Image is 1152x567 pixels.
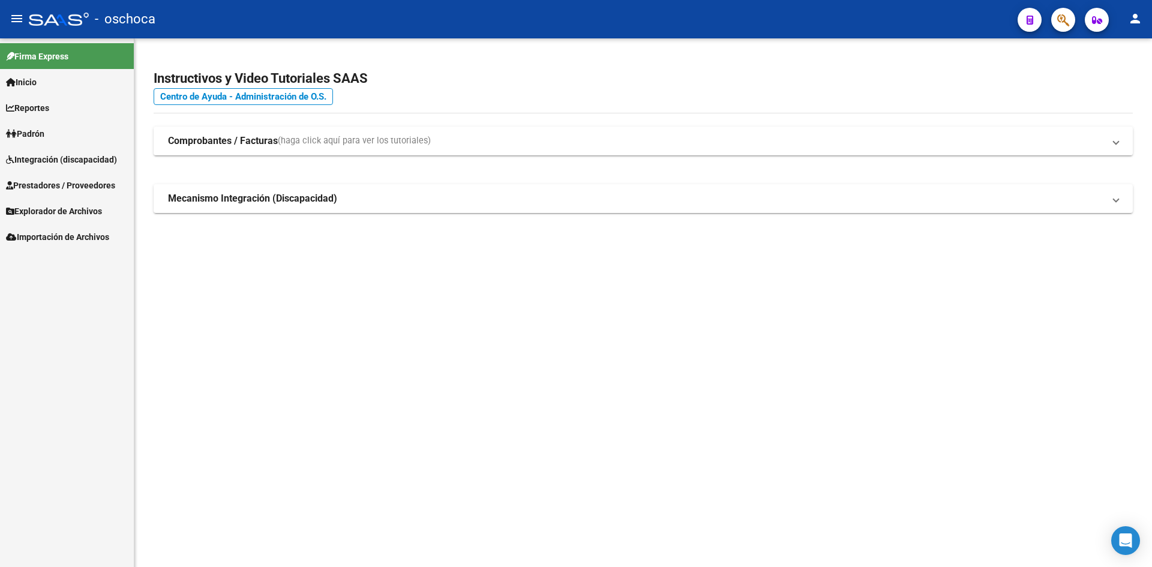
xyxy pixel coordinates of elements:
[154,184,1133,213] mat-expansion-panel-header: Mecanismo Integración (Discapacidad)
[6,230,109,244] span: Importación de Archivos
[154,127,1133,155] mat-expansion-panel-header: Comprobantes / Facturas(haga click aquí para ver los tutoriales)
[278,134,431,148] span: (haga click aquí para ver los tutoriales)
[95,6,155,32] span: - oschoca
[154,67,1133,90] h2: Instructivos y Video Tutoriales SAAS
[6,50,68,63] span: Firma Express
[154,88,333,105] a: Centro de Ayuda - Administración de O.S.
[6,76,37,89] span: Inicio
[168,134,278,148] strong: Comprobantes / Facturas
[1111,526,1140,555] div: Open Intercom Messenger
[6,101,49,115] span: Reportes
[10,11,24,26] mat-icon: menu
[6,205,102,218] span: Explorador de Archivos
[1128,11,1142,26] mat-icon: person
[6,153,117,166] span: Integración (discapacidad)
[6,127,44,140] span: Padrón
[168,192,337,205] strong: Mecanismo Integración (Discapacidad)
[6,179,115,192] span: Prestadores / Proveedores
